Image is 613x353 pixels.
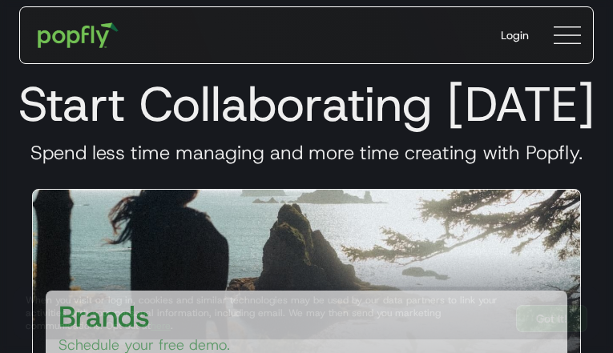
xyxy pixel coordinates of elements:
a: Got It! [516,305,587,332]
a: Login [488,14,542,56]
h1: Start Collaborating [DATE] [13,75,600,133]
div: When you visit or log in, cookies and similar technologies may be used by our data partners to li... [26,294,503,332]
a: home [26,11,130,59]
div: Login [501,27,529,43]
h3: Spend less time managing and more time creating with Popfly. [13,141,600,165]
a: here [151,319,171,332]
